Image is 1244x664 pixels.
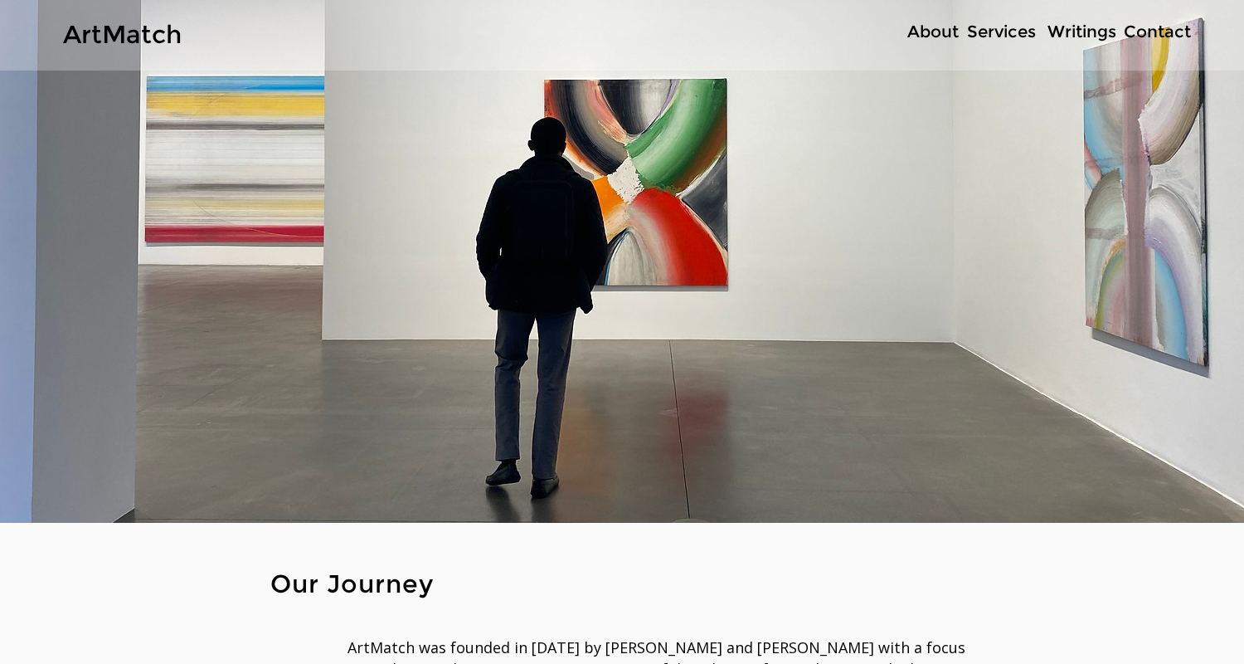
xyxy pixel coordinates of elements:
a: About [899,20,959,44]
a: Services [959,20,1039,44]
span: Our Journey [270,569,434,599]
p: Contact [1115,20,1199,44]
p: Services [959,20,1044,44]
nav: Site [813,20,1189,44]
a: ArtMatch [63,19,182,50]
a: Contact [1115,20,1189,44]
a: Writings [1039,20,1115,44]
p: About [899,20,967,44]
p: Writings [1039,20,1125,44]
